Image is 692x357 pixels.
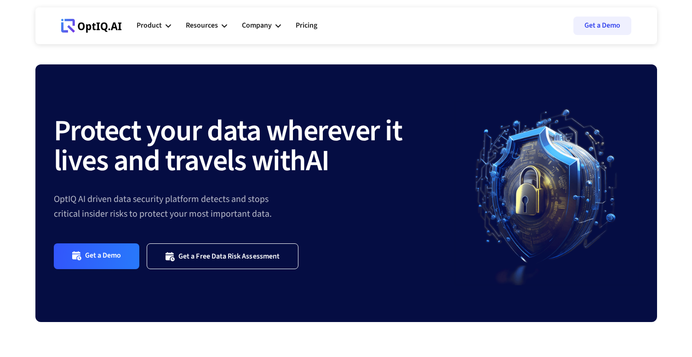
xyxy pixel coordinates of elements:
div: Get a Free Data Risk Assessment [178,252,280,261]
strong: AI [306,140,329,182]
a: Get a Demo [54,243,140,269]
div: Webflow Homepage [61,32,62,33]
div: Company [242,12,281,40]
div: Get a Demo [85,251,121,261]
a: Get a Demo [573,17,631,35]
a: Webflow Homepage [61,12,122,40]
div: Resources [186,19,218,32]
div: Company [242,19,272,32]
div: Resources [186,12,227,40]
a: Pricing [296,12,317,40]
div: Product [137,12,171,40]
div: OptIQ AI driven data security platform detects and stops critical insider risks to protect your m... [54,192,455,221]
a: Get a Free Data Risk Assessment [147,243,298,269]
strong: Protect your data wherever it lives and travels with [54,110,402,182]
div: Product [137,19,162,32]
